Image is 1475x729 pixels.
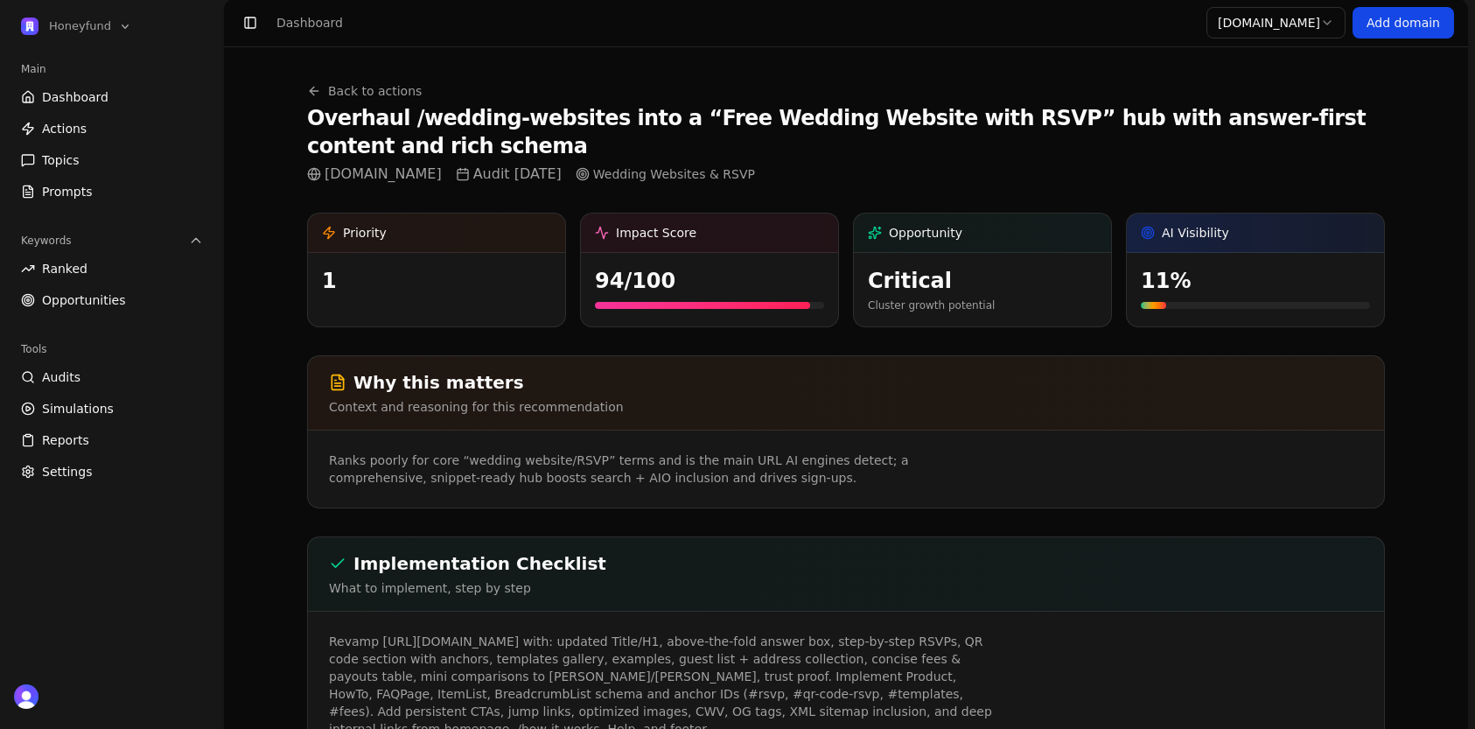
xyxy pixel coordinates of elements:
span: Audit [DATE] [456,164,562,185]
span: AI Visibility [1162,224,1229,242]
a: Topics [14,146,210,174]
span: Topics [42,151,80,169]
a: Ranked [14,255,210,283]
button: Keywords [14,227,210,255]
button: Open organization switcher [14,14,139,39]
a: Dashboard [14,83,210,111]
button: Open user button [14,684,38,709]
div: Tools [14,335,210,363]
span: Prompts [42,183,93,200]
span: Settings [42,463,92,480]
a: Prompts [14,178,210,206]
div: Main [14,55,210,83]
a: Add domain [1353,7,1454,39]
p: Context and reasoning for this recommendation [329,398,1363,416]
img: Honeyfund [21,18,38,35]
h2: Implementation Checklist [329,551,1363,576]
span: Opportunity [889,224,962,242]
p: What to implement, step by step [329,579,1363,597]
a: Settings [14,458,210,486]
img: 's logo [14,684,38,709]
a: Opportunities [14,286,210,314]
div: 94 /100 [595,267,824,295]
span: Opportunities [42,291,126,309]
div: critical [868,267,1097,295]
div: 11 % [1141,267,1370,295]
p: Cluster growth potential [868,298,1097,312]
span: Simulations [42,400,114,417]
a: Audits [14,363,210,391]
a: Wedding Websites & RSVP [576,165,755,183]
span: Audits [42,368,80,386]
a: Actions [14,115,210,143]
span: Impact Score [616,224,696,242]
p: Ranks poorly for core “wedding website/RSVP” terms and is the main URL AI engines detect; a compr... [329,452,1001,487]
a: Simulations [14,395,210,423]
a: Back to actions [307,82,422,100]
div: Dashboard [276,14,343,32]
span: Priority [343,224,387,242]
span: Actions [42,120,87,137]
a: Reports [14,426,210,454]
h1: Overhaul /wedding-websites into a “Free Wedding Website with RSVP” hub with answer-first content ... [307,104,1385,160]
span: Dashboard [42,88,108,106]
div: 1 [322,267,551,295]
span: Ranked [42,260,87,277]
span: Reports [42,431,89,449]
span: Honeyfund [49,18,111,34]
span: [DOMAIN_NAME] [307,164,442,185]
h2: Why this matters [329,370,1363,395]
